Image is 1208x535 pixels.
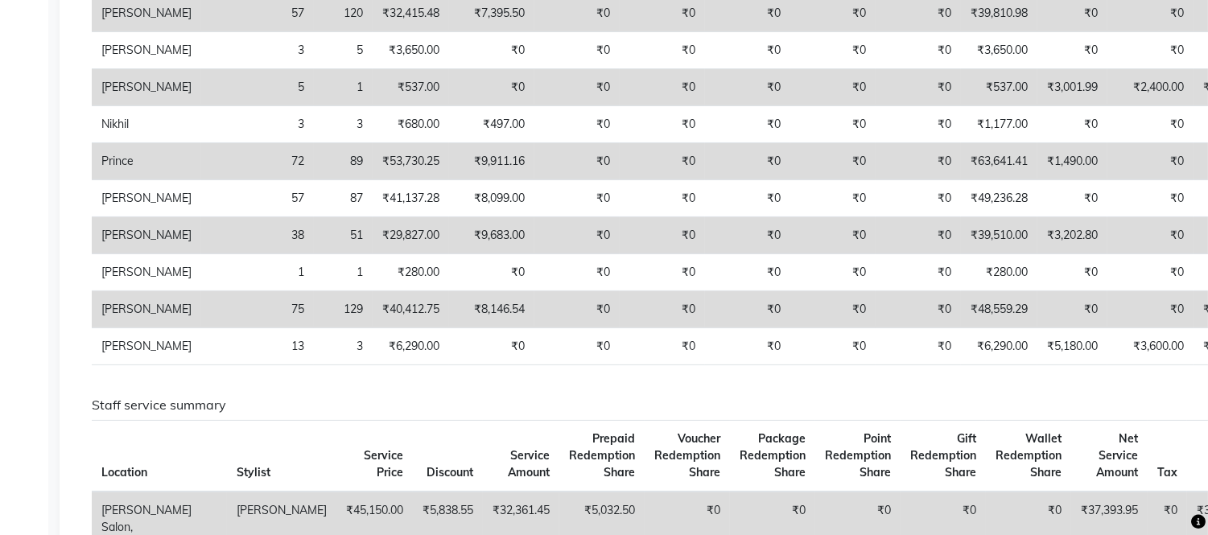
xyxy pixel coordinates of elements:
td: ₹0 [534,106,620,143]
td: ₹29,827.00 [373,217,449,254]
td: ₹3,650.00 [373,32,449,69]
td: 1 [314,254,373,291]
td: ₹9,683.00 [449,217,534,254]
span: Discount [427,465,473,479]
td: ₹0 [534,217,620,254]
td: ₹8,146.54 [449,291,534,328]
td: ₹0 [534,180,620,217]
td: 13 [201,328,314,365]
td: ₹0 [790,69,876,106]
td: 72 [201,143,314,180]
td: [PERSON_NAME] [92,32,201,69]
td: ₹0 [534,32,620,69]
td: ₹0 [705,32,790,69]
td: [PERSON_NAME] [92,217,201,254]
td: 3 [314,106,373,143]
td: ₹0 [705,328,790,365]
td: ₹48,559.29 [961,291,1037,328]
td: ₹0 [534,328,620,365]
td: ₹0 [790,180,876,217]
td: ₹0 [790,32,876,69]
td: [PERSON_NAME] [92,291,201,328]
td: ₹6,290.00 [373,328,449,365]
td: ₹0 [620,69,705,106]
span: Tax [1157,465,1177,479]
td: 75 [201,291,314,328]
td: 38 [201,217,314,254]
td: ₹49,236.28 [961,180,1037,217]
td: ₹0 [620,180,705,217]
td: ₹0 [790,143,876,180]
td: ₹0 [705,254,790,291]
td: ₹0 [876,106,961,143]
td: ₹0 [705,143,790,180]
td: ₹537.00 [373,69,449,106]
td: ₹0 [790,254,876,291]
td: ₹0 [1037,291,1107,328]
td: ₹0 [449,254,534,291]
td: 5 [201,69,314,106]
td: ₹0 [1107,180,1194,217]
td: ₹8,099.00 [449,180,534,217]
td: ₹3,600.00 [1107,328,1194,365]
td: ₹1,490.00 [1037,143,1107,180]
td: ₹3,202.80 [1037,217,1107,254]
td: Prince [92,143,201,180]
td: ₹0 [534,291,620,328]
td: [PERSON_NAME] [92,69,201,106]
td: ₹0 [876,143,961,180]
td: ₹0 [620,32,705,69]
td: ₹0 [1107,106,1194,143]
span: Location [101,465,147,479]
td: ₹0 [1107,217,1194,254]
span: Net Service Amount [1096,431,1138,479]
td: ₹40,412.75 [373,291,449,328]
span: Prepaid Redemption Share [569,431,635,479]
td: 3 [201,106,314,143]
td: ₹0 [876,180,961,217]
td: ₹280.00 [961,254,1037,291]
span: Voucher Redemption Share [654,431,720,479]
td: ₹0 [705,180,790,217]
td: ₹0 [1037,106,1107,143]
td: ₹0 [876,69,961,106]
td: ₹0 [790,291,876,328]
td: ₹9,911.16 [449,143,534,180]
td: ₹0 [790,106,876,143]
td: 1 [201,254,314,291]
td: ₹1,177.00 [961,106,1037,143]
td: ₹0 [1037,254,1107,291]
td: ₹0 [705,69,790,106]
td: ₹280.00 [373,254,449,291]
td: ₹0 [876,32,961,69]
td: ₹497.00 [449,106,534,143]
td: ₹0 [705,106,790,143]
span: Package Redemption Share [740,431,806,479]
td: 1 [314,69,373,106]
td: ₹0 [1107,291,1194,328]
td: ₹0 [620,143,705,180]
td: ₹537.00 [961,69,1037,106]
td: ₹0 [620,328,705,365]
td: ₹63,641.41 [961,143,1037,180]
td: 3 [314,328,373,365]
td: ₹0 [620,291,705,328]
td: ₹0 [876,328,961,365]
td: ₹0 [876,254,961,291]
td: ₹0 [1037,180,1107,217]
td: ₹3,650.00 [961,32,1037,69]
td: 5 [314,32,373,69]
td: ₹0 [790,328,876,365]
td: ₹0 [876,217,961,254]
td: ₹0 [705,291,790,328]
td: ₹0 [534,254,620,291]
td: Nikhil [92,106,201,143]
td: ₹0 [1107,254,1194,291]
td: ₹2,400.00 [1107,69,1194,106]
td: ₹5,180.00 [1037,328,1107,365]
td: ₹0 [534,143,620,180]
td: ₹0 [790,217,876,254]
h6: Staff service summary [92,397,1173,413]
td: ₹0 [449,32,534,69]
td: ₹53,730.25 [373,143,449,180]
